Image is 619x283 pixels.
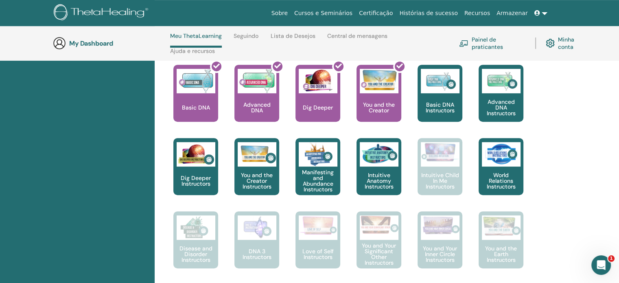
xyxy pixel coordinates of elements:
p: DNA 3 Instructors [234,248,279,260]
p: Disease and Disorder Instructors [173,246,218,263]
a: Painel de praticantes [459,34,525,52]
a: Seguindo [234,33,258,46]
a: Armazenar [493,6,531,21]
img: cog.svg [546,37,555,50]
a: Advanced DNA Instructors Advanced DNA Instructors [479,65,523,138]
p: Dig Deeper [300,105,336,110]
p: Intuitive Child In Me Instructors [418,172,462,189]
a: You and the Creator Instructors You and the Creator Instructors [234,138,279,211]
p: Love of Self Instructors [295,248,340,260]
a: Intuitive Anatomy Instructors Intuitive Anatomy Instructors [357,138,401,211]
p: Intuitive Anatomy Instructors [357,172,401,189]
img: You and Your Significant Other Instructors [360,215,398,234]
img: Dig Deeper [299,69,337,93]
img: You and Your Inner Circle Instructors [421,215,459,235]
img: generic-user-icon.jpg [53,37,66,50]
a: Minha conta [546,34,589,52]
a: Cursos e Seminários [291,6,356,21]
p: Basic DNA Instructors [418,102,462,113]
img: Advanced DNA [238,69,276,93]
a: Advanced DNA Advanced DNA [234,65,279,138]
a: You and the Creator You and the Creator [357,65,401,138]
img: Intuitive Child In Me Instructors [421,142,459,162]
p: You and the Creator Instructors [234,172,279,189]
iframe: Intercom live chat [591,255,611,275]
a: Central de mensagens [327,33,387,46]
span: 1 [608,255,615,262]
a: Sobre [268,6,291,21]
img: You and the Earth Instructors [482,215,521,237]
a: Basic DNA Basic DNA [173,65,218,138]
img: You and the Creator [360,69,398,91]
a: Dig Deeper Dig Deeper [295,65,340,138]
p: Advanced DNA Instructors [479,99,523,116]
img: logo.png [54,4,151,22]
img: Basic DNA Instructors [421,69,459,93]
img: Advanced DNA Instructors [482,69,521,93]
img: Disease and Disorder Instructors [177,215,215,240]
img: Manifesting and Abundance Instructors [299,142,337,167]
a: Recursos [461,6,493,21]
p: You and Your Significant Other Instructors [357,243,401,265]
a: Histórias de sucesso [396,6,461,21]
img: chalkboard-teacher.svg [459,40,468,47]
img: You and the Creator Instructors [238,142,276,167]
img: Intuitive Anatomy Instructors [360,142,398,167]
img: Basic DNA [177,69,215,93]
img: DNA 3 Instructors [238,215,276,240]
a: Certificação [356,6,396,21]
p: You and Your Inner Circle Instructors [418,246,462,263]
h3: My Dashboard [69,39,151,47]
a: Dig Deeper Instructors Dig Deeper Instructors [173,138,218,211]
p: You and the Earth Instructors [479,246,523,263]
p: Manifesting and Abundance Instructors [295,169,340,192]
a: Basic DNA Instructors Basic DNA Instructors [418,65,462,138]
p: Dig Deeper Instructors [173,175,218,186]
img: Love of Self Instructors [299,215,337,235]
a: Manifesting and Abundance Instructors Manifesting and Abundance Instructors [295,138,340,211]
a: Lista de Desejos [271,33,315,46]
a: World Relations Instructors World Relations Instructors [479,138,523,211]
a: Intuitive Child In Me Instructors Intuitive Child In Me Instructors [418,138,462,211]
a: Meu ThetaLearning [170,33,222,48]
img: Dig Deeper Instructors [177,142,215,167]
p: You and the Creator [357,102,401,113]
p: Advanced DNA [234,102,279,113]
p: World Relations Instructors [479,172,523,189]
a: Ajuda e recursos [170,48,215,61]
img: World Relations Instructors [482,142,521,167]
